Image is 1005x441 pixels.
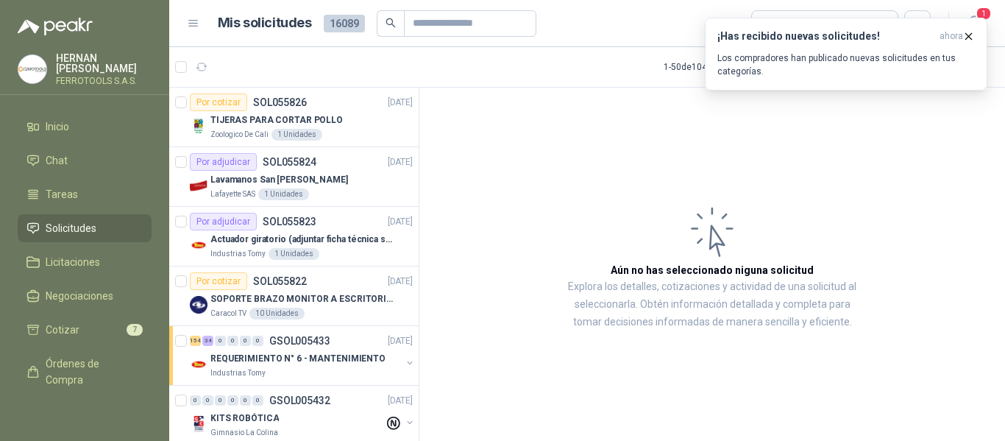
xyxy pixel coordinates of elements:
img: Company Logo [18,55,46,83]
div: 1 Unidades [269,248,319,260]
p: REQUERIMIENTO N° 6 - MANTENIMIENTO [210,352,386,366]
p: SOPORTE BRAZO MONITOR A ESCRITORIO NBF80 [210,292,394,306]
p: Zoologico De Cali [210,129,269,141]
img: Company Logo [190,356,207,373]
span: Inicio [46,119,69,135]
p: Lavamanos San [PERSON_NAME] [210,173,348,187]
div: Por cotizar [190,272,247,290]
div: 0 [240,336,251,346]
p: SOL055823 [263,216,316,227]
p: SOL055822 [253,276,307,286]
div: 1 - 50 de 10405 [664,55,764,79]
span: Chat [46,152,68,169]
a: Órdenes de Compra [18,350,152,394]
img: Company Logo [190,177,207,194]
span: Solicitudes [46,220,96,236]
p: FERROTOOLS S.A.S. [56,77,152,85]
a: 0 0 0 0 0 0 GSOL005432[DATE] Company LogoKITS ROBÓTICAGimnasio La Colina [190,392,416,439]
span: Cotizar [46,322,79,338]
div: 0 [227,336,238,346]
span: ahora [940,30,963,43]
p: Lafayette SAS [210,188,255,200]
p: TIJERAS PARA CORTAR POLLO [210,113,343,127]
div: 0 [215,336,226,346]
a: Negociaciones [18,282,152,310]
div: Todas [761,15,792,32]
img: Company Logo [190,296,207,314]
div: 0 [252,336,263,346]
div: 0 [202,395,213,406]
div: Por cotizar [190,94,247,111]
div: 0 [227,395,238,406]
p: Industrias Tomy [210,248,266,260]
div: 0 [240,395,251,406]
p: Caracol TV [210,308,246,320]
span: Licitaciones [46,254,100,270]
span: Negociaciones [46,288,113,304]
p: [DATE] [388,155,413,169]
p: Explora los detalles, cotizaciones y actividad de una solicitud al seleccionarla. Obtén informaci... [567,278,858,331]
img: Logo peakr [18,18,93,35]
div: Por adjudicar [190,213,257,230]
button: ¡Has recibido nuevas solicitudes!ahora Los compradores han publicado nuevas solicitudes en tus ca... [705,18,987,91]
a: 154 34 0 0 0 0 GSOL005433[DATE] Company LogoREQUERIMIENTO N° 6 - MANTENIMIENTOIndustrias Tomy [190,332,416,379]
a: Solicitudes [18,214,152,242]
a: Por adjudicarSOL055824[DATE] Company LogoLavamanos San [PERSON_NAME]Lafayette SAS1 Unidades [169,147,419,207]
p: SOL055826 [253,97,307,107]
h3: Aún no has seleccionado niguna solicitud [611,262,814,278]
a: Inicio [18,113,152,141]
a: Tareas [18,180,152,208]
span: search [386,18,396,28]
p: Gimnasio La Colina [210,427,278,439]
div: 154 [190,336,201,346]
a: Por adjudicarSOL055823[DATE] Company LogoActuador giratorio (adjuntar ficha técnica si es diferen... [169,207,419,267]
p: SOL055824 [263,157,316,167]
p: KITS ROBÓTICA [210,412,279,426]
p: [DATE] [388,96,413,110]
button: 1 [961,10,987,37]
div: Por adjudicar [190,153,257,171]
div: 0 [215,395,226,406]
a: Por cotizarSOL055826[DATE] Company LogoTIJERAS PARA CORTAR POLLOZoologico De Cali1 Unidades [169,88,419,147]
p: HERNAN [PERSON_NAME] [56,53,152,74]
img: Company Logo [190,117,207,135]
h1: Mis solicitudes [218,13,312,34]
div: 0 [190,395,201,406]
span: 7 [127,324,143,336]
div: 34 [202,336,213,346]
img: Company Logo [190,236,207,254]
p: Los compradores han publicado nuevas solicitudes en tus categorías. [717,52,975,78]
p: [DATE] [388,215,413,229]
p: [DATE] [388,275,413,289]
p: [DATE] [388,394,413,408]
a: Cotizar7 [18,316,152,344]
span: 1 [976,7,992,21]
a: Por cotizarSOL055822[DATE] Company LogoSOPORTE BRAZO MONITOR A ESCRITORIO NBF80Caracol TV10 Unidades [169,267,419,326]
a: Chat [18,147,152,174]
div: 0 [252,395,263,406]
span: Órdenes de Compra [46,356,138,388]
div: 1 Unidades [271,129,322,141]
p: [DATE] [388,334,413,348]
p: Actuador giratorio (adjuntar ficha técnica si es diferente a festo) [210,233,394,247]
span: Tareas [46,186,78,202]
a: Licitaciones [18,248,152,276]
p: GSOL005432 [269,395,330,406]
h3: ¡Has recibido nuevas solicitudes! [717,30,934,43]
p: GSOL005433 [269,336,330,346]
p: Industrias Tomy [210,367,266,379]
a: Remisiones [18,400,152,428]
span: 16089 [324,15,365,32]
img: Company Logo [190,415,207,433]
div: 1 Unidades [258,188,309,200]
div: 10 Unidades [249,308,305,320]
